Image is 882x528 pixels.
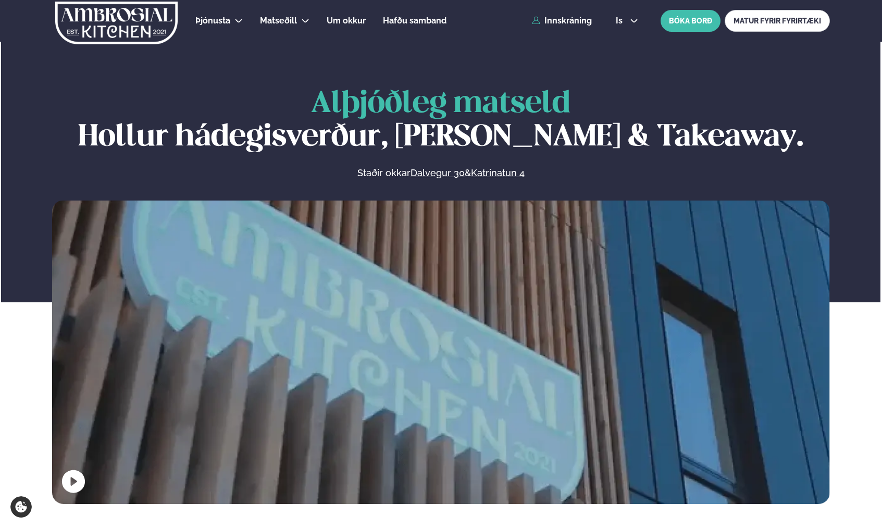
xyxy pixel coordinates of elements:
a: Matseðill [260,15,297,27]
img: logo [54,2,179,44]
a: Innskráning [532,16,592,26]
a: Hafðu samband [383,15,446,27]
h1: Hollur hádegisverður, [PERSON_NAME] & Takeaway. [52,88,830,154]
span: Um okkur [327,16,366,26]
span: Matseðill [260,16,297,26]
a: MATUR FYRIR FYRIRTÆKI [725,10,830,32]
p: Staðir okkar & [244,167,638,179]
button: BÓKA BORÐ [661,10,720,32]
span: is [616,17,626,25]
button: is [607,17,647,25]
span: Alþjóðleg matseld [311,90,570,118]
a: Um okkur [327,15,366,27]
a: Dalvegur 30 [411,167,465,179]
span: Þjónusta [195,16,230,26]
a: Katrinatun 4 [471,167,525,179]
span: Hafðu samband [383,16,446,26]
a: Þjónusta [195,15,230,27]
a: Cookie settings [10,496,32,518]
